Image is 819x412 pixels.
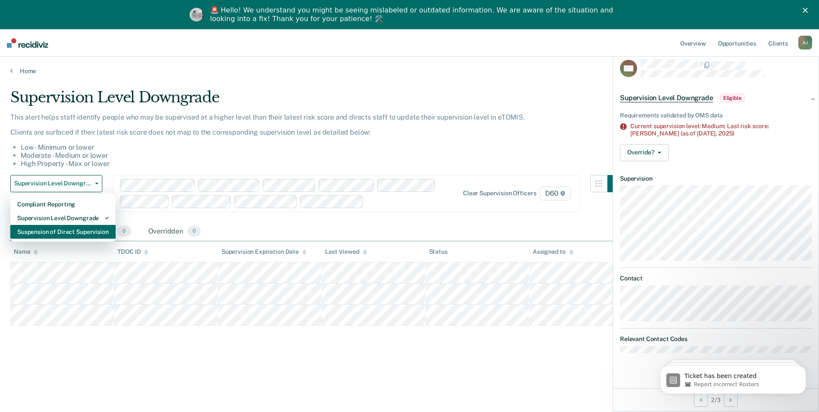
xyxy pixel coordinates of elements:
[21,143,625,151] li: Low - Minimum or lower
[620,175,812,182] dt: Supervision
[10,67,809,75] a: Home
[767,29,790,57] a: Clients
[533,248,573,255] div: Assigned to
[620,275,812,282] dt: Contact
[647,347,819,408] iframe: Intercom notifications message
[17,225,109,239] div: Suspension of Direct Supervision
[540,187,571,200] span: D60
[718,130,734,137] span: 2025)
[10,89,625,113] div: Supervision Level Downgrade
[7,38,48,48] img: Recidiviz
[210,6,616,23] div: 🚨 Hello! We understand you might be seeing mislabeled or outdated information. We are aware of th...
[221,248,307,255] div: Supervision Expiration Date
[630,123,812,137] div: Current supervision level: Medium; Last risk score: [PERSON_NAME] (as of [DATE],
[620,94,713,102] span: Supervision Level Downgrade
[187,226,201,237] span: 0
[613,84,819,112] div: Supervision Level DowngradeEligible
[678,29,708,57] a: Overview
[10,113,625,121] p: This alert helps staff identify people who may be supervised at a higher level than their latest ...
[21,160,625,168] li: High Property - Max or lower
[10,128,625,136] p: Clients are surfaced if their latest risk score does not map to the corresponding supervision lev...
[716,29,758,57] a: Opportunities
[613,388,819,411] div: 2 / 3
[21,151,625,160] li: Moderate - Medium or lower
[190,8,203,22] img: Profile image for Kim
[720,94,745,102] span: Eligible
[17,211,109,225] div: Supervision Level Downgrade
[463,190,536,197] div: Clear supervision officers
[429,248,448,255] div: Status
[147,222,203,241] div: Overridden
[117,248,148,255] div: TDOC ID
[14,248,38,255] div: Name
[325,248,367,255] div: Last Viewed
[803,8,811,13] div: Close
[117,226,131,237] span: 0
[14,180,92,187] span: Supervision Level Downgrade
[620,112,812,119] div: Requirements validated by OMS data
[620,144,669,161] button: Override?
[798,36,812,49] div: A J
[620,335,812,343] dt: Relevant Contact Codes
[17,197,109,211] div: Compliant Reporting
